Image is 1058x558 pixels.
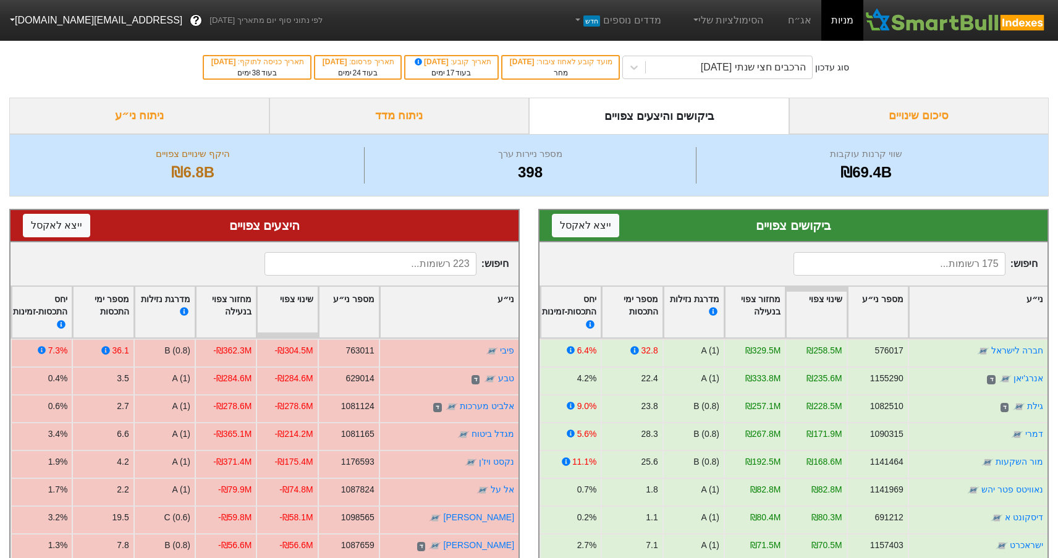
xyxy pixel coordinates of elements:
[413,57,451,66] span: [DATE]
[213,344,252,357] div: -₪362.3M
[572,455,596,468] div: 11.1%
[967,484,980,497] img: tase link
[48,400,68,413] div: 0.6%
[793,252,1038,276] span: חיפוש :
[353,69,361,77] span: 24
[209,14,323,27] span: לפי נתוני סוף יום מתאריך [DATE]
[870,455,904,468] div: 1141464
[870,400,904,413] div: 1082510
[321,56,394,67] div: תאריך פרסום :
[874,511,903,524] div: 691212
[193,12,200,29] span: ?
[25,147,361,161] div: היקף שינויים צפויים
[9,287,72,338] div: Toggle SortBy
[341,539,375,552] div: 1087659
[264,252,509,276] span: חיפוש :
[646,511,658,524] div: 1.1
[981,457,994,469] img: tase link
[275,455,313,468] div: -₪175.4M
[701,539,719,552] div: A (1)
[196,287,256,338] div: Toggle SortBy
[870,428,904,441] div: 1090315
[806,428,842,441] div: ₪171.9M
[172,428,190,441] div: A (1)
[210,56,304,67] div: תאריך כניסה לתוקף :
[793,252,1005,276] input: 175 רשומות...
[641,344,658,357] div: 32.8
[701,344,719,357] div: A (1)
[172,483,190,496] div: A (1)
[486,345,498,358] img: tase link
[135,287,195,338] div: Toggle SortBy
[577,400,597,413] div: 9.0%
[9,98,269,134] div: ניתוח ני״ע
[48,428,68,441] div: 3.4%
[686,8,769,33] a: הסימולציות שלי
[510,57,536,66] span: [DATE]
[750,483,781,496] div: ₪82.8M
[368,161,693,184] div: 398
[999,373,1012,386] img: tase link
[472,375,480,385] span: ד
[275,400,313,413] div: -₪278.6M
[577,483,597,496] div: 0.7%
[701,60,806,75] div: הרכבים חצי שנתי [DATE]
[13,293,68,332] div: יחס התכסות-זמינות
[991,512,1003,525] img: tase link
[646,539,658,552] div: 7.1
[552,216,1035,235] div: ביקושים צפויים
[48,483,68,496] div: 1.7%
[172,372,190,385] div: A (1)
[164,539,190,552] div: B (0.8)
[701,483,719,496] div: A (1)
[991,345,1043,355] a: חברה לישראל
[641,400,658,413] div: 23.8
[48,511,68,524] div: 3.2%
[815,61,849,74] div: סוג עדכון
[554,69,568,77] span: מחר
[429,512,441,525] img: tase link
[500,345,514,355] a: פיבי
[211,57,238,66] span: [DATE]
[323,57,349,66] span: [DATE]
[218,539,252,552] div: -₪56.6M
[210,67,304,78] div: בעוד ימים
[345,344,374,357] div: 763011
[848,287,908,338] div: Toggle SortBy
[117,428,129,441] div: 6.6
[279,511,313,524] div: -₪58.1M
[700,147,1033,161] div: שווי קרנות עוקבות
[750,511,781,524] div: ₪80.4M
[664,287,724,338] div: Toggle SortBy
[987,375,995,385] span: ד
[341,455,375,468] div: 1176593
[1014,373,1043,383] a: אנרג'יאן
[498,373,514,383] a: טבע
[693,400,719,413] div: B (0.8)
[444,512,514,522] a: [PERSON_NAME]
[429,540,441,552] img: tase link
[117,455,129,468] div: 4.2
[275,344,313,357] div: -₪304.5M
[252,69,260,77] span: 38
[701,511,719,524] div: A (1)
[568,8,666,33] a: מדדים נוספיםחדש
[874,344,903,357] div: 576017
[806,455,842,468] div: ₪168.6M
[446,401,458,413] img: tase link
[641,428,658,441] div: 28.3
[218,511,252,524] div: -₪59.8M
[577,344,597,357] div: 6.4%
[117,539,129,552] div: 7.8
[444,540,514,550] a: [PERSON_NAME]
[484,373,496,386] img: tase link
[811,483,842,496] div: ₪82.8M
[863,8,1048,33] img: SmartBull
[806,372,842,385] div: ₪235.6M
[552,214,619,237] button: ייצא לאקסל
[368,147,693,161] div: מספר ניירות ערך
[112,344,129,357] div: 36.1
[745,372,781,385] div: ₪333.8M
[319,287,379,338] div: Toggle SortBy
[701,372,719,385] div: A (1)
